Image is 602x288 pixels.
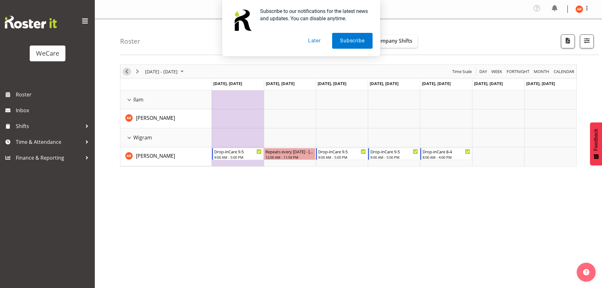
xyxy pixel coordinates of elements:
[120,109,212,128] td: Andrea Ramirez resource
[370,148,418,155] div: Drop-inCare 9-5
[506,68,530,76] span: Fortnight
[16,106,92,115] span: Inbox
[533,68,550,76] span: Month
[16,121,82,131] span: Shifts
[123,68,131,76] button: Previous
[212,148,264,160] div: Andrea Ramirez"s event - Drop-inCare 9-5 Begin From Monday, September 22, 2025 at 9:00:00 AM GMT+...
[553,68,575,76] button: Month
[316,148,368,160] div: Andrea Ramirez"s event - Drop-inCare 9-5 Begin From Wednesday, September 24, 2025 at 9:00:00 AM G...
[506,68,531,76] button: Fortnight
[255,8,373,22] div: Subscribe to our notifications for the latest news and updates. You can disable anytime.
[422,81,451,86] span: [DATE], [DATE]
[136,114,175,122] a: [PERSON_NAME]
[264,148,315,160] div: Andrea Ramirez"s event - Repeats every tuesday - Andrea Ramirez Begin From Tuesday, September 23,...
[332,33,372,49] button: Subscribe
[593,129,599,151] span: Feedback
[133,68,142,76] button: Next
[121,65,132,78] div: Previous
[16,137,82,147] span: Time & Attendance
[214,148,262,155] div: Drop-inCare 9-5
[120,64,577,167] div: Timeline Week of September 25, 2025
[420,148,472,160] div: Andrea Ramirez"s event - Drop-inCare 8-4 Begin From Friday, September 26, 2025 at 8:00:00 AM GMT+...
[230,8,255,33] img: notification icon
[212,90,576,166] table: Timeline Week of September 25, 2025
[318,81,346,86] span: [DATE], [DATE]
[132,65,143,78] div: Next
[590,122,602,165] button: Feedback - Show survey
[16,153,82,162] span: Finance & Reporting
[266,81,295,86] span: [DATE], [DATE]
[526,81,555,86] span: [DATE], [DATE]
[120,147,212,166] td: Andrea Ramirez resource
[318,155,366,160] div: 9:00 AM - 5:00 PM
[136,114,175,121] span: [PERSON_NAME]
[490,68,503,76] button: Timeline Week
[213,81,242,86] span: [DATE], [DATE]
[120,128,212,147] td: Wigram resource
[479,68,488,76] span: Day
[133,96,143,103] span: Ilam
[214,155,262,160] div: 9:00 AM - 5:00 PM
[136,152,175,160] a: [PERSON_NAME]
[318,148,366,155] div: Drop-inCare 9-5
[144,68,186,76] button: September 22 - 28, 2025
[370,81,398,86] span: [DATE], [DATE]
[265,148,314,155] div: Repeats every [DATE] - [PERSON_NAME]
[553,68,575,76] span: calendar
[491,68,503,76] span: Week
[474,81,503,86] span: [DATE], [DATE]
[452,68,472,76] span: Time Scale
[368,148,420,160] div: Andrea Ramirez"s event - Drop-inCare 9-5 Begin From Thursday, September 25, 2025 at 9:00:00 AM GM...
[120,90,212,109] td: Ilam resource
[144,68,178,76] span: [DATE] - [DATE]
[423,148,470,155] div: Drop-inCare 8-4
[133,134,152,141] span: Wigram
[423,155,470,160] div: 8:00 AM - 4:00 PM
[533,68,550,76] button: Timeline Month
[370,155,418,160] div: 9:00 AM - 5:00 PM
[451,68,473,76] button: Time Scale
[300,33,329,49] button: Later
[478,68,488,76] button: Timeline Day
[265,155,314,160] div: 12:00 AM - 11:59 PM
[583,269,589,275] img: help-xxl-2.png
[16,90,92,99] span: Roster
